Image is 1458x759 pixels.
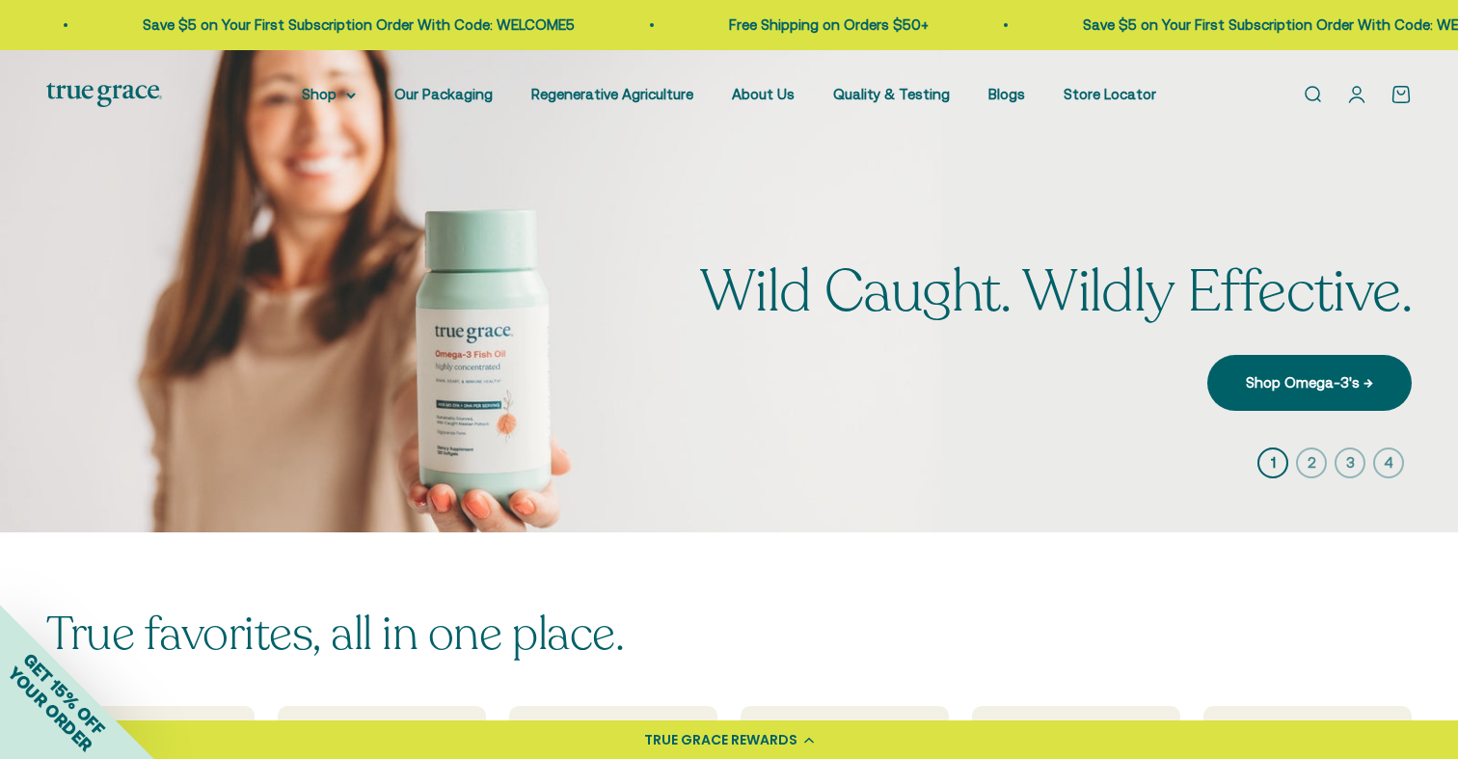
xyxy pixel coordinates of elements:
button: 4 [1373,447,1404,478]
a: Quality & Testing [833,86,950,102]
a: Shop Omega-3's → [1207,355,1412,411]
a: Free Shipping on Orders $50+ [728,16,928,33]
a: About Us [732,86,795,102]
div: TRUE GRACE REWARDS [644,730,797,750]
a: Blogs [988,86,1025,102]
span: GET 15% OFF [19,649,109,739]
a: Regenerative Agriculture [531,86,693,102]
button: 3 [1335,447,1365,478]
split-lines: Wild Caught. Wildly Effective. [700,253,1412,332]
button: 2 [1296,447,1327,478]
a: Store Locator [1064,86,1156,102]
span: YOUR ORDER [4,663,96,755]
split-lines: True favorites, all in one place. [46,603,624,665]
button: 1 [1257,447,1288,478]
summary: Shop [302,83,356,106]
a: Our Packaging [394,86,493,102]
p: Save $5 on Your First Subscription Order With Code: WELCOME5 [142,14,574,37]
